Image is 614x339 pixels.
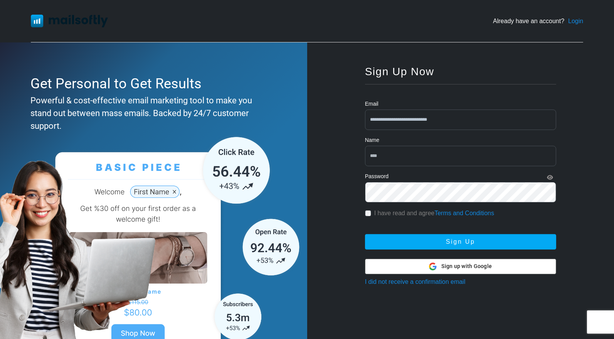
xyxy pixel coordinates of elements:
label: I have read and agree [374,209,494,218]
i: Show Password [547,175,553,180]
label: Name [365,136,379,144]
div: Get Personal to Get Results [30,73,273,94]
a: Login [568,17,583,26]
a: Terms and Conditions [434,210,494,216]
a: I did not receive a confirmation email [365,278,466,285]
label: Email [365,100,378,108]
button: Sign Up [365,234,556,250]
div: Already have an account? [493,17,583,26]
button: Sign up with Google [365,259,556,274]
div: Powerful & cost-effective email marketing tool to make you stand out between mass emails. Backed ... [30,94,273,132]
img: Mailsoftly [31,15,108,27]
label: Password [365,172,389,180]
span: Sign Up Now [365,66,434,78]
span: Sign up with Google [441,262,492,270]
